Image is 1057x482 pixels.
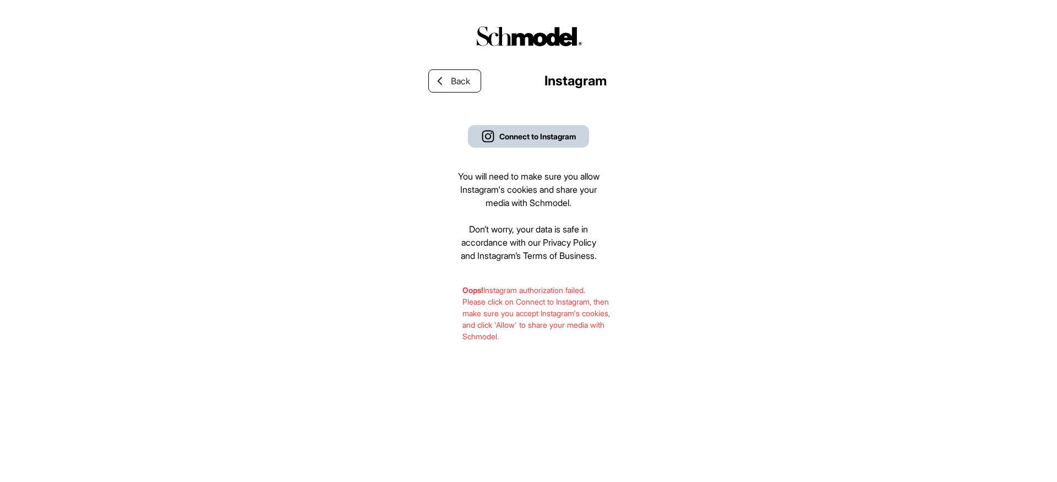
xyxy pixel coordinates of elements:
[499,131,576,142] div: Connect to Instagram
[462,285,483,295] strong: Oops!
[453,170,604,262] div: You will need to make sure you allow Instagram's cookies and share your media with Schmodel. Don’...
[428,69,481,93] a: Back
[446,284,611,342] div: Instagram authorization failed. Please click on Connect to Instagram, then make sure you accept I...
[468,125,589,148] button: Connect to Instagram
[544,71,607,91] div: Instagram
[451,74,470,88] span: Back
[471,22,586,50] img: logo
